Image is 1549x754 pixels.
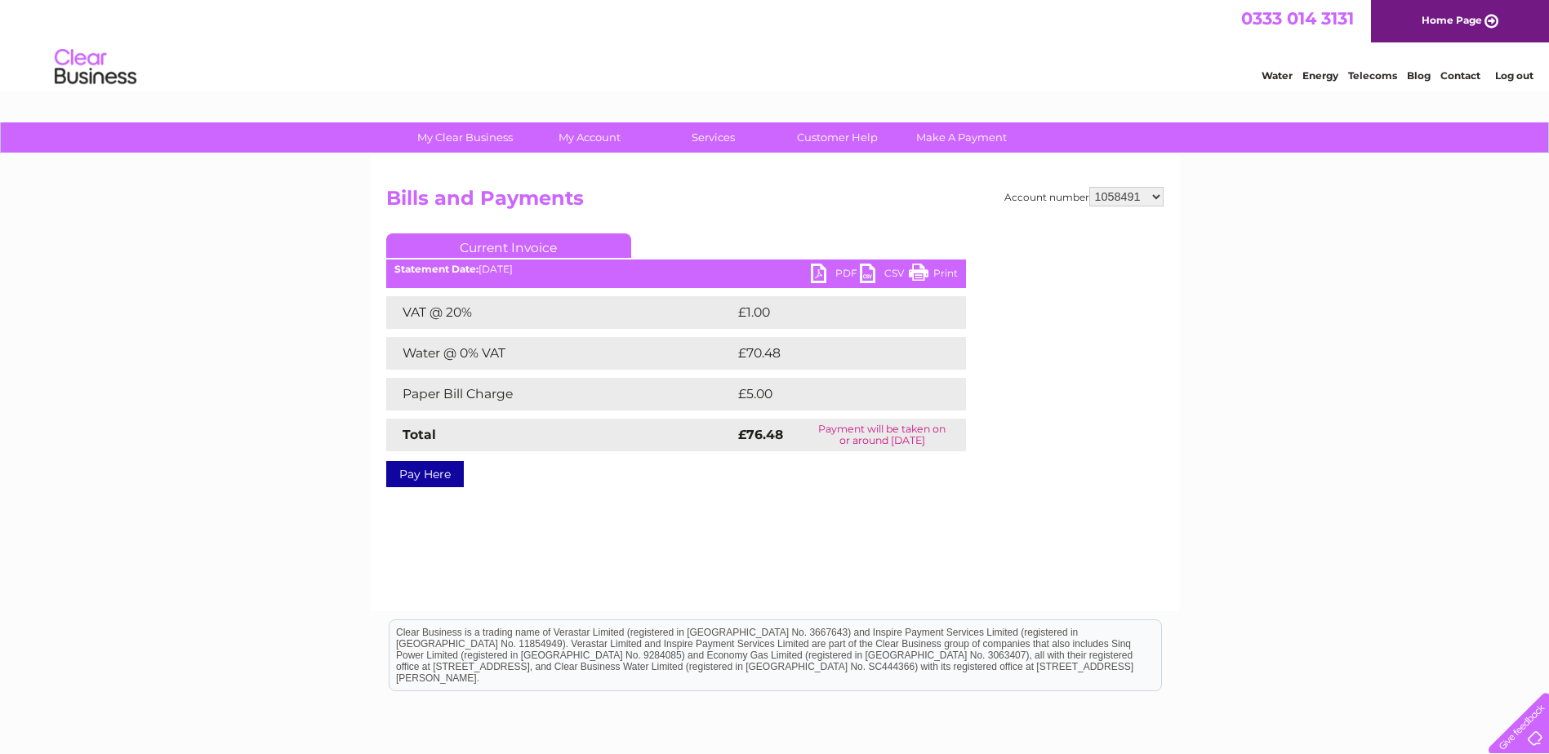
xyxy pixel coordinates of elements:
[860,264,909,287] a: CSV
[386,378,734,410] td: Paper Bill Charge
[811,264,860,287] a: PDF
[734,337,934,370] td: £70.48
[1407,69,1431,82] a: Blog
[386,187,1164,218] h2: Bills and Payments
[1004,187,1164,206] div: Account number
[386,233,631,258] a: Current Invoice
[770,122,905,153] a: Customer Help
[398,122,532,153] a: My Clear Business
[386,337,734,370] td: Water @ 0% VAT
[394,263,478,275] b: Statement Date:
[403,427,436,442] strong: Total
[1495,69,1533,82] a: Log out
[646,122,781,153] a: Services
[1241,8,1354,29] a: 0333 014 3131
[1348,69,1397,82] a: Telecoms
[734,296,927,329] td: £1.00
[386,296,734,329] td: VAT @ 20%
[54,42,137,92] img: logo.png
[1262,69,1293,82] a: Water
[1302,69,1338,82] a: Energy
[799,419,965,451] td: Payment will be taken on or around [DATE]
[909,264,958,287] a: Print
[386,461,464,487] a: Pay Here
[734,378,928,410] td: £5.00
[522,122,657,153] a: My Account
[389,9,1161,79] div: Clear Business is a trading name of Verastar Limited (registered in [GEOGRAPHIC_DATA] No. 3667643...
[894,122,1029,153] a: Make A Payment
[738,427,783,442] strong: £76.48
[386,264,966,275] div: [DATE]
[1440,69,1480,82] a: Contact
